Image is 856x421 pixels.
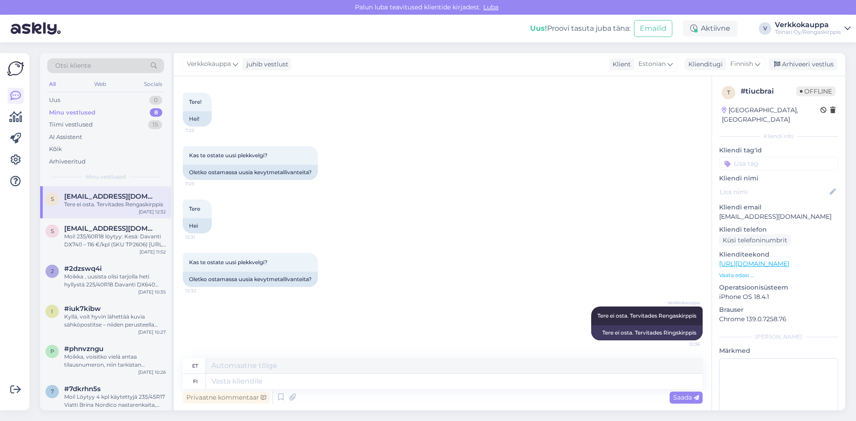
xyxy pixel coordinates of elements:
span: Otsi kliente [55,61,91,70]
span: Offline [796,86,835,96]
div: [DATE] 9:48 [140,409,166,416]
div: [DATE] 12:32 [139,208,166,215]
input: Lisa nimi [720,187,828,197]
span: 2 [51,268,54,274]
span: 7 [51,388,54,395]
p: iPhone OS 18.4.1 [719,292,838,302]
span: #phnvzngu [64,345,103,353]
div: All [47,78,58,90]
div: Proovi tasuta juba täna: [530,23,630,34]
span: Estonian [638,59,666,69]
div: Kõik [49,145,62,154]
div: fi [193,374,198,389]
p: Kliendi email [719,203,838,212]
div: [GEOGRAPHIC_DATA], [GEOGRAPHIC_DATA] [722,106,820,124]
a: [URL][DOMAIN_NAME] [719,260,789,268]
div: Aktiivne [683,20,737,37]
span: s [51,196,54,202]
div: Tere ei osta. Tervitades Rengaskirppis [64,200,166,208]
span: #iuk7kibw [64,305,101,313]
div: Moikka, voisitko vielä antaa tilausnumeron, niin tarkistan tilanteen ja lähetän sinulle seurantat... [64,353,166,369]
p: Operatsioonisüsteem [719,283,838,292]
div: 15 [148,120,162,129]
div: Moi! Löytyy 4 kpl käytettyjä 235/45R17 Viatti Brina Nordico nastarenkaita, ajamattomat – 70 €/kpl... [64,393,166,409]
div: Tiimi vestlused [49,120,93,129]
div: Tere ei osta. Tervitades Ringskirppis [591,325,703,340]
span: Luba [481,3,501,11]
div: [DATE] 10:27 [138,329,166,335]
div: Oletko ostamassa uusia kevytmetallivanteita? [183,165,318,180]
div: Minu vestlused [49,108,95,117]
span: 7:23 [185,180,219,187]
p: Brauser [719,305,838,315]
div: V [759,22,771,35]
p: Kliendi telefon [719,225,838,234]
div: Hei! [183,111,212,127]
img: Askly Logo [7,60,24,77]
div: Hei [183,218,212,233]
span: 7:22 [185,127,219,134]
span: Tere ei osta. Tervitades Rengaskirppis [597,312,696,319]
span: #7dkrhn5s [64,385,101,393]
button: Emailid [634,20,672,37]
p: Vaata edasi ... [719,271,838,279]
span: t [727,89,730,96]
div: 0 [149,96,162,105]
div: 8 [150,108,162,117]
div: Oletko ostamassa uusia kevytmetallivanteita? [183,272,318,287]
p: Kliendi nimi [719,174,838,183]
p: Kliendi tag'id [719,146,838,155]
div: et [192,358,198,373]
span: 12:32 [185,287,219,294]
span: Verkkokauppa [187,59,231,69]
span: six.jarv@mail.ee [64,192,157,200]
div: [PERSON_NAME] [719,333,838,341]
div: Teinari Oy/Rengaskirppis [775,29,841,36]
span: Tere [189,205,200,212]
div: Socials [142,78,164,90]
span: p [50,348,54,355]
span: Verkkokauppa [667,299,700,306]
div: Klienditugi [685,60,723,69]
div: Arhiveeri vestlus [769,58,837,70]
div: Verkkokauppa [775,21,841,29]
span: Kas te ostate uusi plekkvelgi? [189,152,267,159]
span: Finnish [730,59,753,69]
span: Minu vestlused [86,173,126,181]
div: # tiucbrai [741,86,796,97]
div: [DATE] 10:26 [138,369,166,376]
div: [DATE] 11:52 [140,249,166,255]
div: Uus [49,96,60,105]
div: Web [92,78,108,90]
div: [DATE] 10:35 [138,289,166,295]
div: juhib vestlust [243,60,288,69]
div: Kyllä, voit hyvin lähettää kuvia sähköpostitse – niiden perusteella voidaan antaa suuntaa-antava ... [64,313,166,329]
p: Chrome 139.0.7258.76 [719,315,838,324]
p: [EMAIL_ADDRESS][DOMAIN_NAME] [719,212,838,221]
div: Privaatne kommentaar [183,392,270,404]
div: Moikka , uusista olisi tarjolla heti hyllystä 225/40R18 Davanti DX640 92Y XL B,B 68dB/[DATE],00€/... [64,273,166,289]
span: Saada [673,393,699,401]
div: Klient [609,60,631,69]
span: i [51,308,53,315]
p: Klienditeekond [719,250,838,259]
a: VerkkokauppaTeinari Oy/Rengaskirppis [775,21,851,36]
input: Lisa tag [719,157,838,170]
p: Märkmed [719,346,838,356]
span: #2dzswq4i [64,265,102,273]
span: Tere! [189,98,202,105]
span: san_0074@hotmail.com [64,225,157,233]
span: 12:36 [667,341,700,347]
div: Arhiveeritud [49,157,86,166]
span: Kas te ostate uusi plekkvelgi? [189,259,267,266]
div: Küsi telefoninumbrit [719,234,791,246]
div: AI Assistent [49,133,82,142]
span: s [51,228,54,234]
div: Moi! 235/60R18 löytyy: Kesä: Davanti DX740 – 116 €/kpl (SKU TP2606) [URL][DOMAIN_NAME] Nasta: Maz... [64,233,166,249]
b: Uus! [530,24,547,33]
span: 12:31 [185,234,219,241]
div: Kliendi info [719,132,838,140]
